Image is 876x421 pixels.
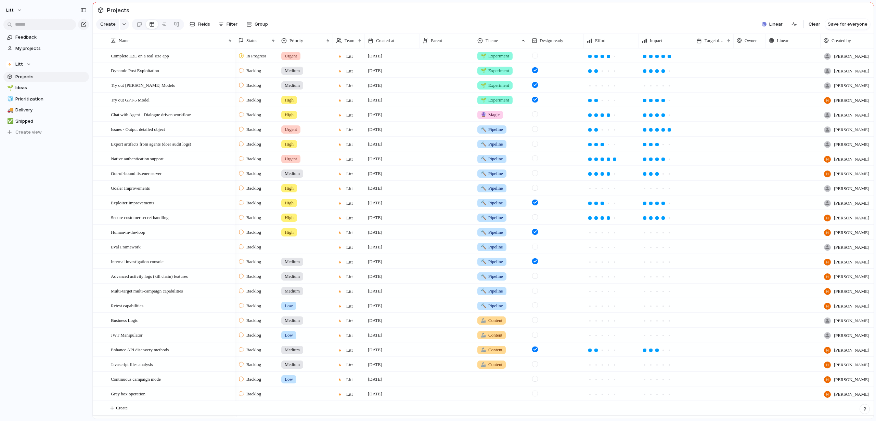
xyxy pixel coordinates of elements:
[834,97,869,104] span: [PERSON_NAME]
[368,82,382,89] span: [DATE]
[111,110,191,118] span: Chat with Agent - Dialogue driven workflow
[246,332,261,339] span: Backlog
[481,244,486,249] span: 🔨
[246,317,261,324] span: Backlog
[246,347,261,353] span: Backlog
[246,141,261,148] span: Backlog
[834,68,869,74] span: [PERSON_NAME]
[481,215,486,220] span: 🔨
[481,82,509,89] span: Experiment
[481,126,503,133] span: Pipeline
[481,170,503,177] span: Pipeline
[481,273,503,280] span: Pipeline
[285,185,294,192] span: High
[111,360,153,368] span: Javascript files analysis
[368,126,382,133] span: [DATE]
[285,97,294,104] span: High
[834,391,869,398] span: [PERSON_NAME]
[111,169,162,177] span: Out-of-bound listener server
[481,230,486,235] span: 🔨
[368,332,382,339] span: [DATE]
[100,21,116,28] span: Create
[285,376,293,383] span: Low
[346,362,353,368] span: Litt
[834,126,869,133] span: [PERSON_NAME]
[834,53,869,60] span: [PERSON_NAME]
[105,4,131,16] span: Projects
[255,21,268,28] span: Group
[368,391,382,397] span: [DATE]
[6,118,13,125] button: ✅
[3,127,89,137] button: Create view
[15,107,87,113] span: Delivery
[834,376,869,383] span: [PERSON_NAME]
[368,288,382,295] span: [DATE]
[3,116,89,126] a: ✅Shipped
[3,94,89,104] a: 🧊Prioritization
[481,347,502,353] span: Content
[111,81,175,89] span: Try out [PERSON_NAME] Models
[285,273,300,280] span: Medium
[481,229,503,236] span: Pipeline
[346,391,353,398] span: Litt
[540,37,563,44] span: Design ready
[111,52,169,59] span: Complete E2E on a real size app
[481,53,486,58] span: 🌱
[368,141,382,148] span: [DATE]
[246,244,261,250] span: Backlog
[285,229,294,236] span: High
[346,273,353,280] span: Litt
[246,111,261,118] span: Backlog
[246,258,261,265] span: Backlog
[376,37,394,44] span: Created at
[481,361,502,368] span: Content
[6,7,14,14] span: Litt
[481,362,486,367] span: 🦾
[346,288,353,295] span: Litt
[481,332,502,339] span: Content
[111,390,145,397] span: Grey box operation
[111,125,165,133] span: Issues - Output detailed object
[368,317,382,324] span: [DATE]
[15,129,42,136] span: Create view
[481,67,509,74] span: Experiment
[246,67,261,74] span: Backlog
[368,273,382,280] span: [DATE]
[486,37,498,44] span: Theme
[368,258,382,265] span: [DATE]
[346,317,353,324] span: Litt
[7,95,12,103] div: 🧊
[834,332,869,339] span: [PERSON_NAME]
[834,273,869,280] span: [PERSON_NAME]
[246,229,261,236] span: Backlog
[834,185,869,192] span: [PERSON_NAME]
[834,244,869,251] span: [PERSON_NAME]
[3,43,89,54] a: My projects
[285,302,293,309] span: Low
[346,141,353,148] span: Litt
[111,331,143,339] span: JWT Manipulator
[246,200,261,206] span: Backlog
[246,273,261,280] span: Backlog
[346,126,353,133] span: Litt
[481,171,486,176] span: 🔨
[346,332,353,339] span: Litt
[481,200,486,205] span: 🔨
[368,185,382,192] span: [DATE]
[3,83,89,93] a: 🌱Ideas
[111,301,143,309] span: Retest capabilities
[481,303,486,308] span: 🔨
[285,82,300,89] span: Medium
[6,96,13,103] button: 🧊
[346,68,353,74] span: Litt
[346,185,353,192] span: Litt
[246,376,261,383] span: Backlog
[243,19,271,30] button: Group
[285,258,300,265] span: Medium
[111,272,188,280] span: Advanced activity logs (kill chain) features
[368,67,382,74] span: [DATE]
[481,155,503,162] span: Pipeline
[111,140,191,148] span: Export artifacts from agents (doer audit logs)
